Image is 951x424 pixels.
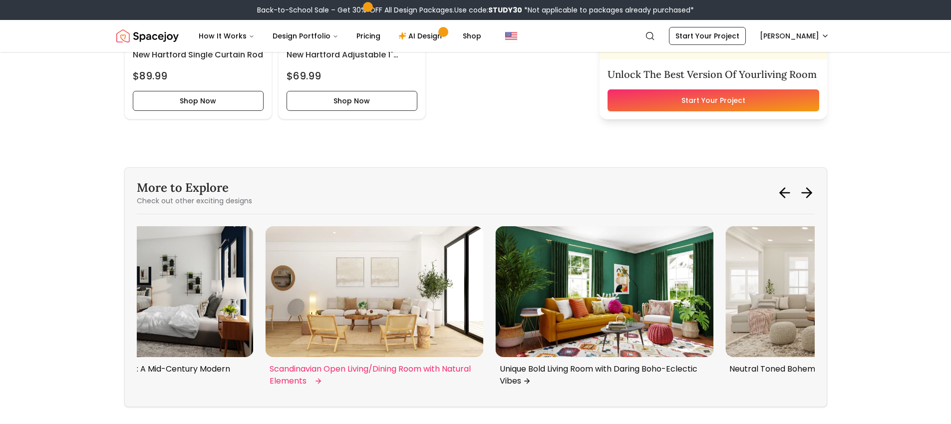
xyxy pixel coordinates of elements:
[35,226,254,391] a: Deep Blues & Cool Grays: A Mid-Century Modern BedroomDeep Blues & Cool Grays: A Mid-Century Moder...
[266,226,484,395] div: 5 / 6
[754,27,835,45] button: [PERSON_NAME]
[116,20,835,52] nav: Global
[390,26,453,46] a: AI Design
[257,5,694,15] div: Back-to-School Sale – Get 30% OFF All Design Packages.
[725,226,944,357] img: Neutral Toned Bohemian Living Room Design
[133,91,264,111] button: Shop Now
[116,26,179,46] img: Spacejoy Logo
[287,69,321,83] h4: $69.99
[266,226,484,391] a: Scandinavian Open Living/Dining Room with Natural ElementsScandinavian Open Living/Dining Room wi...
[608,89,819,111] a: Start Your Project
[725,226,944,379] a: Neutral Toned Bohemian Living Room DesignNeutral Toned Bohemian Living Room Design
[133,69,167,83] h4: $89.99
[496,226,714,391] a: Unique Bold Living Room with Daring Boho-Eclectic VibesUnique Bold Living Room with Daring Boho-E...
[137,226,815,395] div: Carousel
[488,5,522,15] b: STUDY30
[137,180,252,196] h3: More to Explore
[266,226,484,357] img: Scandinavian Open Living/Dining Room with Natural Elements
[137,196,252,206] p: Check out other exciting designs
[265,26,346,46] button: Design Portfolio
[191,26,263,46] button: How It Works
[39,363,246,387] p: Deep Blues & Cool Grays: A Mid-Century Modern Bedroom
[287,91,417,111] button: Shop Now
[522,5,694,15] span: *Not applicable to packages already purchased*
[35,226,254,357] img: Deep Blues & Cool Grays: A Mid-Century Modern Bedroom
[496,226,714,357] img: Unique Bold Living Room with Daring Boho-Eclectic Vibes
[496,226,714,395] div: 6 / 6
[270,363,476,387] p: Scandinavian Open Living/Dining Room with Natural Elements
[505,30,517,42] img: United States
[35,226,254,395] div: 4 / 6
[455,26,489,46] a: Shop
[116,26,179,46] a: Spacejoy
[454,5,522,15] span: Use code:
[500,363,706,387] p: Unique Bold Living Room with Daring Boho-Eclectic Vibes
[729,363,936,375] p: Neutral Toned Bohemian Living Room Design
[133,49,264,61] h6: New Hartford Single Curtain Rod
[287,49,417,61] h6: New Hartford Adjustable 1" Single Curtain [PERSON_NAME]™ Size: 120" – 170" Finish: Black
[191,26,489,46] nav: Main
[348,26,388,46] a: Pricing
[669,27,746,45] a: Start Your Project
[608,67,819,81] h3: Unlock The Best Version Of Your living room
[725,226,944,383] div: 1 / 6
